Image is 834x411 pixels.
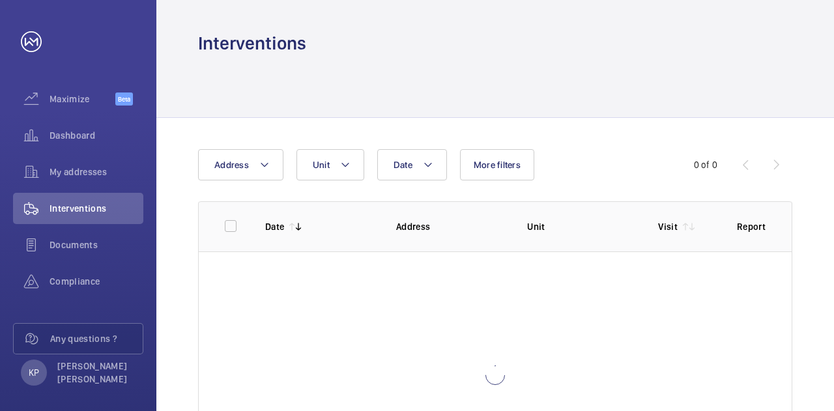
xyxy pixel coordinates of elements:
[658,220,678,233] p: Visit
[198,149,283,180] button: Address
[29,366,39,379] p: KP
[265,220,284,233] p: Date
[50,92,115,106] span: Maximize
[50,202,143,215] span: Interventions
[377,149,447,180] button: Date
[50,129,143,142] span: Dashboard
[313,160,330,170] span: Unit
[50,238,143,251] span: Documents
[296,149,364,180] button: Unit
[474,160,521,170] span: More filters
[214,160,249,170] span: Address
[396,220,506,233] p: Address
[737,220,766,233] p: Report
[394,160,412,170] span: Date
[694,158,717,171] div: 0 of 0
[527,220,637,233] p: Unit
[198,31,306,55] h1: Interventions
[115,92,133,106] span: Beta
[50,332,143,345] span: Any questions ?
[50,165,143,178] span: My addresses
[460,149,534,180] button: More filters
[57,360,136,386] p: [PERSON_NAME] [PERSON_NAME]
[50,275,143,288] span: Compliance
